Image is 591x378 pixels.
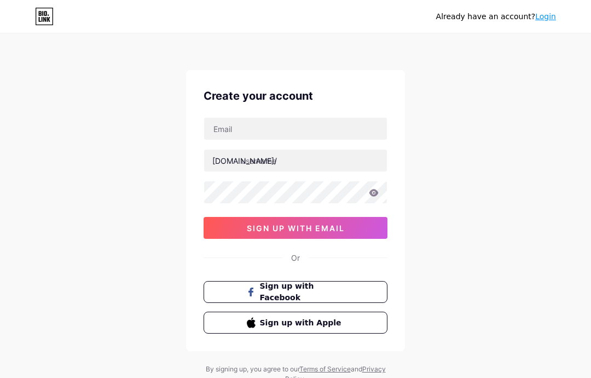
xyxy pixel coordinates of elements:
button: sign up with email [204,217,387,239]
div: [DOMAIN_NAME]/ [212,155,277,167]
a: Terms of Service [299,365,351,373]
div: Already have an account? [436,11,556,22]
button: Sign up with Apple [204,312,387,334]
div: Or [291,252,300,264]
input: username [204,150,387,171]
button: Sign up with Facebook [204,281,387,303]
input: Email [204,118,387,140]
span: sign up with email [247,224,345,233]
div: Create your account [204,88,387,104]
span: Sign up with Apple [260,317,345,329]
a: Login [535,12,556,21]
span: Sign up with Facebook [260,280,345,303]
